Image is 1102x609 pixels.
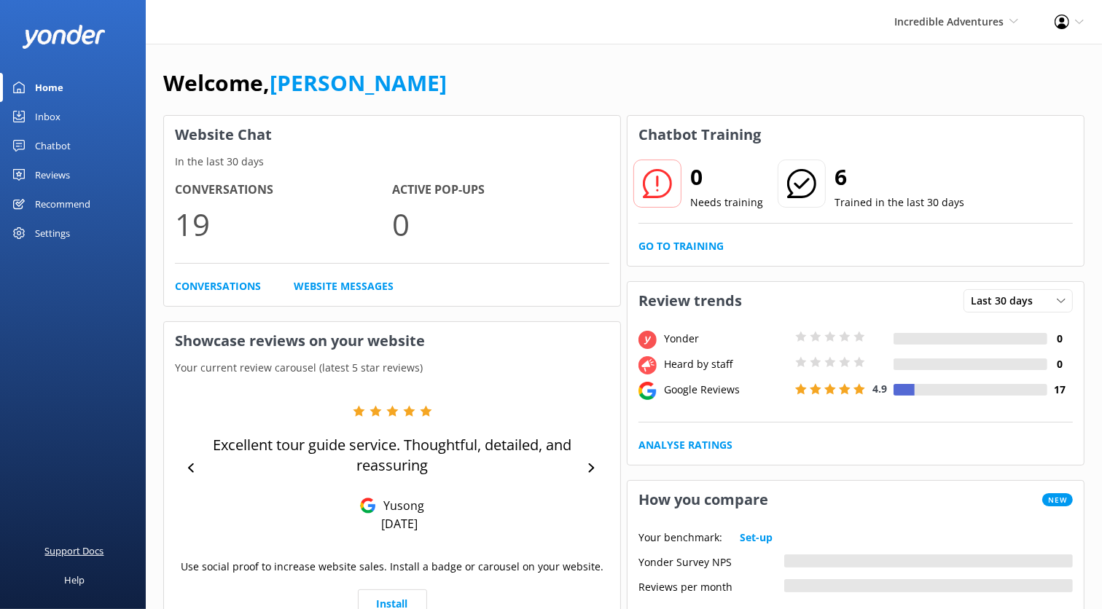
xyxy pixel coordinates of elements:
p: Yusong [376,498,424,514]
span: Incredible Adventures [894,15,1004,28]
p: 0 [392,200,609,248]
p: Trained in the last 30 days [835,195,964,211]
div: Yonder Survey NPS [638,554,784,567]
p: Your benchmark: [638,530,722,546]
a: Website Messages [294,278,394,294]
p: In the last 30 days [164,154,620,170]
span: Last 30 days [971,293,1042,309]
div: Reviews per month [638,579,784,592]
p: Excellent tour guide service. Thoughtful, detailed, and reassuring [203,435,580,476]
span: 4.9 [872,382,887,396]
div: Inbox [35,102,60,131]
p: [DATE] [381,516,418,532]
a: Conversations [175,278,261,294]
div: Home [35,73,63,102]
h2: 6 [835,160,964,195]
a: Go to Training [638,238,724,254]
div: Heard by staff [660,356,792,372]
img: Google Reviews [360,498,376,514]
h3: How you compare [628,481,779,519]
h3: Review trends [628,282,753,320]
div: Settings [35,219,70,248]
div: Recommend [35,189,90,219]
h3: Website Chat [164,116,620,154]
div: Chatbot [35,131,71,160]
p: Needs training [690,195,763,211]
a: Set-up [740,530,773,546]
h3: Showcase reviews on your website [164,322,620,360]
a: Analyse Ratings [638,437,732,453]
p: 19 [175,200,392,248]
h4: 0 [1047,331,1073,347]
span: New [1042,493,1073,506]
img: yonder-white-logo.png [22,25,106,49]
div: Support Docs [45,536,104,565]
h3: Chatbot Training [628,116,772,154]
h1: Welcome, [163,66,447,101]
div: Yonder [660,331,792,347]
h4: Conversations [175,181,392,200]
p: Your current review carousel (latest 5 star reviews) [164,360,620,376]
p: Use social proof to increase website sales. Install a badge or carousel on your website. [181,559,603,575]
div: Reviews [35,160,70,189]
h4: 0 [1047,356,1073,372]
h2: 0 [690,160,763,195]
a: [PERSON_NAME] [270,68,447,98]
h4: 17 [1047,382,1073,398]
div: Google Reviews [660,382,792,398]
h4: Active Pop-ups [392,181,609,200]
div: Help [64,565,85,594]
